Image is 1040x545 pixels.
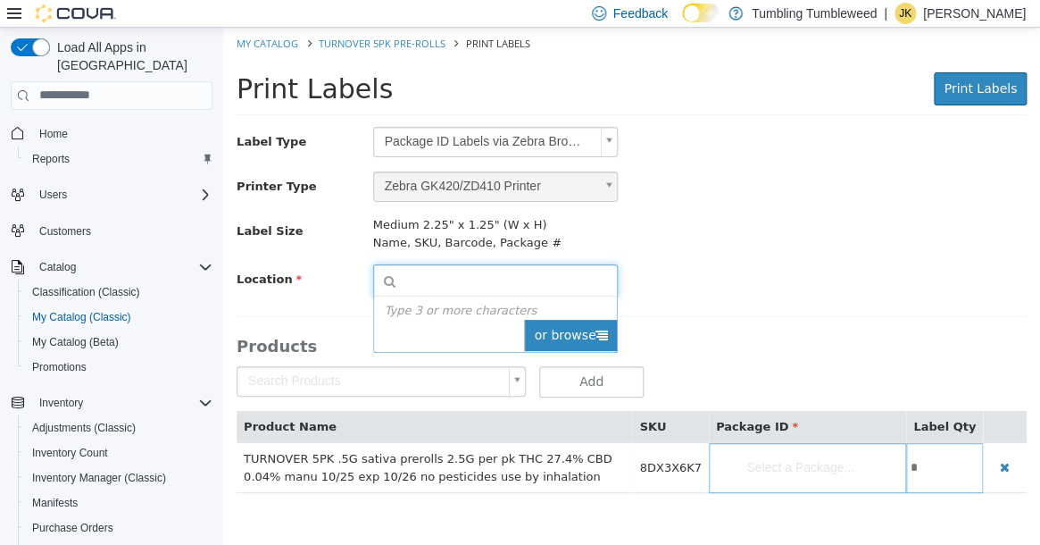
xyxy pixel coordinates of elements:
[409,415,485,465] td: 8DX3X6K7
[4,390,220,415] button: Inventory
[150,206,395,224] div: Name, SKU, Barcode, Package #
[32,335,119,349] span: My Catalog (Beta)
[493,392,575,406] span: Package ID
[13,152,94,165] span: Printer Type
[32,221,98,242] a: Customers
[150,99,395,130] a: Package ID Labels via Zebra BrowserPrint
[25,517,212,539] span: Purchase Orders
[32,184,212,205] span: Users
[923,3,1026,24] p: [PERSON_NAME]
[13,46,170,77] span: Print Labels
[25,306,138,328] a: My Catalog (Classic)
[18,440,220,465] button: Inventory Count
[151,145,371,173] span: Zebra GK420/ZD410 Printer
[613,4,668,22] span: Feedback
[25,417,212,439] span: Adjustments (Classic)
[25,442,212,464] span: Inventory Count
[32,310,131,324] span: My Catalog (Classic)
[13,107,83,121] span: Label Type
[243,9,307,22] span: Print Labels
[4,182,220,207] button: Users
[13,415,409,465] td: TURNOVER 5PK .5G sativa prerolls 2.5G per pk THC 27.4% CBD 0.04% manu 10/25 exp 10/26 no pesticid...
[39,396,83,410] span: Inventory
[39,260,76,274] span: Catalog
[25,148,77,170] a: Reports
[32,220,212,242] span: Customers
[39,224,91,239] span: Customers
[32,421,136,435] span: Adjustments (Classic)
[151,100,371,129] span: Package ID Labels via Zebra BrowserPrint
[683,383,760,415] th: Label Qty
[18,465,220,490] button: Inventory Manager (Classic)
[32,496,78,510] span: Manifests
[25,356,212,378] span: Promotions
[150,144,395,174] a: Zebra GK420/ZD410 Printer
[25,306,212,328] span: My Catalog (Classic)
[25,517,121,539] a: Purchase Orders
[25,417,143,439] a: Adjustments (Classic)
[32,152,70,166] span: Reports
[25,442,115,464] a: Inventory Count
[711,45,803,78] button: Print Labels
[25,281,212,303] span: Classification (Classic)
[25,467,173,489] a: Inventory Manager (Classic)
[18,415,220,440] button: Adjustments (Classic)
[25,148,212,170] span: Reports
[720,54,794,68] span: Print Labels
[894,3,916,24] div: Jessica Knight
[899,3,911,24] span: JK
[18,305,220,330] button: My Catalog (Classic)
[13,339,303,369] a: Search Products
[32,392,212,414] span: Inventory
[32,285,140,299] span: Classification (Classic)
[36,4,116,22] img: Cova
[32,184,74,205] button: Users
[884,3,887,24] p: |
[18,516,220,541] button: Purchase Orders
[39,127,68,141] span: Home
[682,4,720,22] input: Dark Mode
[32,256,212,278] span: Catalog
[32,392,90,414] button: Inventory
[150,189,395,206] div: Medium 2.25" x 1.25" (W x H)
[25,331,212,353] span: My Catalog (Beta)
[4,218,220,244] button: Customers
[32,521,113,535] span: Purchase Orders
[18,280,220,305] button: Classification (Classic)
[32,123,75,145] a: Home
[25,356,94,378] a: Promotions
[25,492,212,514] span: Manifests
[25,331,126,353] a: My Catalog (Beta)
[32,122,212,145] span: Home
[96,9,222,22] a: TURNOVER 5PK PRE-ROLLS
[39,188,67,202] span: Users
[32,446,108,460] span: Inventory Count
[25,492,85,514] a: Manifests
[13,245,79,258] span: Location
[409,383,485,415] th: SKU
[18,330,220,355] button: My Catalog (Beta)
[13,9,75,22] a: My Catalog
[25,281,147,303] a: Classification (Classic)
[316,339,421,370] button: Add
[752,3,877,24] p: Tumbling Tumbleweed
[486,415,683,465] a: Select a Package...
[301,292,394,323] span: or browse
[682,22,683,23] span: Dark Mode
[13,308,803,329] h3: Products
[14,340,279,368] span: Search Products
[13,383,409,415] th: Product Name
[18,490,220,516] button: Manifests
[32,360,87,374] span: Promotions
[18,355,220,380] button: Promotions
[25,467,212,489] span: Inventory Manager (Classic)
[32,471,166,485] span: Inventory Manager (Classic)
[32,256,83,278] button: Catalog
[4,255,220,280] button: Catalog
[4,121,220,147] button: Home
[13,197,79,210] span: Label Size
[18,147,220,172] button: Reports
[50,38,212,74] span: Load All Apps in [GEOGRAPHIC_DATA]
